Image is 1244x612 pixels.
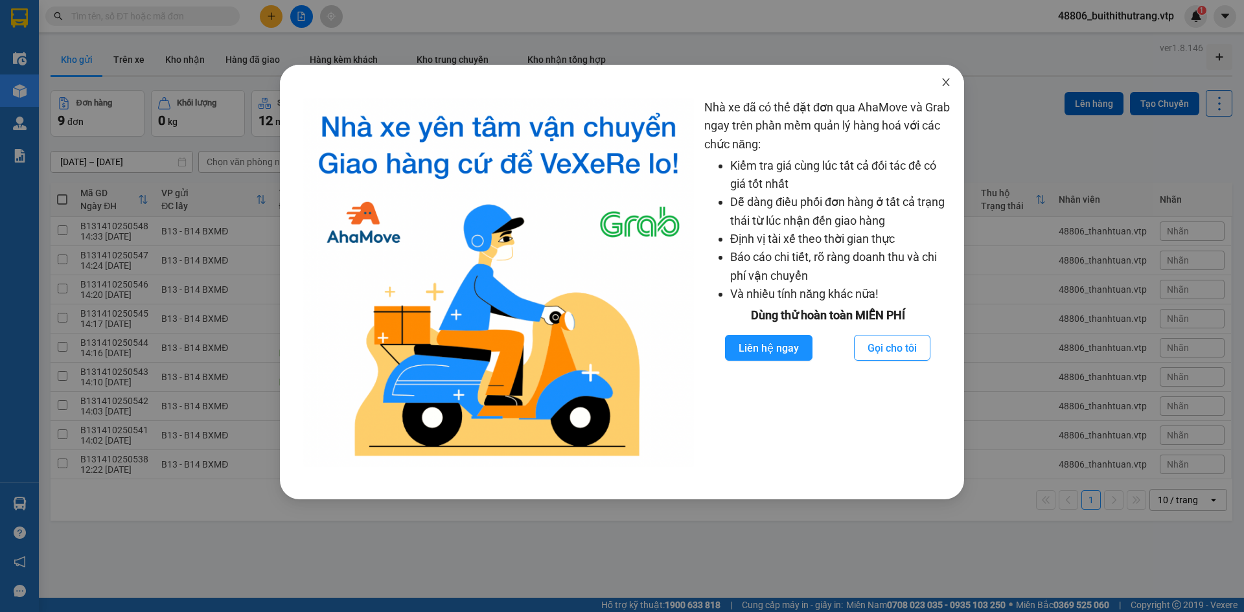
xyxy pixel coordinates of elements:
[868,340,917,356] span: Gọi cho tôi
[941,77,951,87] span: close
[303,98,694,467] img: logo
[854,335,930,361] button: Gọi cho tôi
[730,248,951,285] li: Báo cáo chi tiết, rõ ràng doanh thu và chi phí vận chuyển
[739,340,799,356] span: Liên hệ ngay
[730,157,951,194] li: Kiểm tra giá cùng lúc tất cả đối tác để có giá tốt nhất
[928,65,964,101] button: Close
[725,335,812,361] button: Liên hệ ngay
[730,230,951,248] li: Định vị tài xế theo thời gian thực
[730,285,951,303] li: Và nhiều tính năng khác nữa!
[704,306,951,324] div: Dùng thử hoàn toàn MIỄN PHÍ
[730,193,951,230] li: Dễ dàng điều phối đơn hàng ở tất cả trạng thái từ lúc nhận đến giao hàng
[704,98,951,467] div: Nhà xe đã có thể đặt đơn qua AhaMove và Grab ngay trên phần mềm quản lý hàng hoá với các chức năng:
